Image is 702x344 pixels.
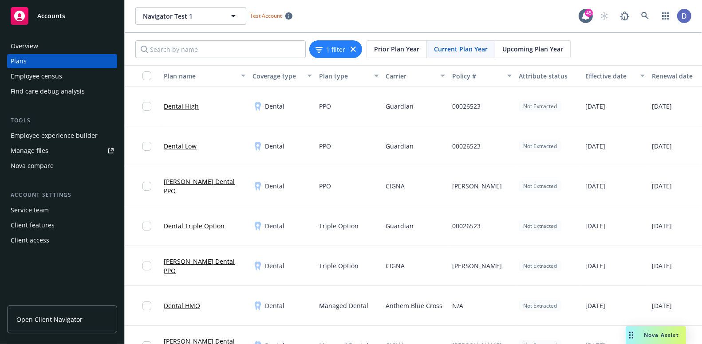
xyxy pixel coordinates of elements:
span: Dental [265,141,284,151]
input: Toggle Row Selected [142,262,151,270]
div: Client features [11,218,55,232]
span: Triple Option [319,261,359,270]
span: [DATE] [585,261,605,270]
a: Plans [7,54,117,68]
span: Dental [265,301,284,310]
span: Managed Dental [319,301,368,310]
a: Dental Triple Option [164,221,225,231]
span: Prior Plan Year [374,44,419,54]
a: Accounts [7,4,117,28]
a: Dental Low [164,141,197,151]
span: 00026523 [452,102,481,111]
button: Policy # [449,65,515,86]
span: Nova Assist [644,331,679,339]
div: Drag to move [626,326,637,344]
span: [DATE] [652,102,672,111]
button: Attribute status [515,65,582,86]
button: Plan name [160,65,249,86]
a: [PERSON_NAME] Dental PPO [164,257,245,275]
span: [PERSON_NAME] [452,181,502,191]
div: Not Extracted [519,260,561,271]
button: Coverage type [249,65,316,86]
span: 00026523 [452,221,481,231]
div: Employee census [11,69,62,83]
span: [DATE] [652,261,672,270]
div: Policy # [452,71,502,81]
span: [DATE] [652,141,672,151]
span: [DATE] [585,102,605,111]
a: Manage files [7,144,117,158]
span: CIGNA [386,181,405,191]
a: Employee experience builder [7,129,117,143]
a: Start snowing [596,7,613,25]
div: Tools [7,116,117,125]
div: Service team [11,203,49,217]
button: Plan type [316,65,382,86]
span: Dental [265,181,284,191]
a: Client features [7,218,117,232]
button: Carrier [382,65,449,86]
img: photo [677,9,691,23]
a: Find care debug analysis [7,84,117,98]
span: Dental [265,261,284,270]
input: Toggle Row Selected [142,301,151,310]
span: PPO [319,181,331,191]
span: 00026523 [452,141,481,151]
a: Search [636,7,654,25]
div: Not Extracted [519,180,561,192]
span: Triple Option [319,221,359,231]
span: Current Plan Year [434,44,488,54]
span: [PERSON_NAME] [452,261,502,270]
span: Guardian [386,141,414,151]
div: Plan name [164,71,236,81]
span: Guardian [386,221,414,231]
span: Dental [265,102,284,111]
div: Find care debug analysis [11,84,85,98]
span: N/A [452,301,463,310]
span: [DATE] [585,301,605,310]
button: Nova Assist [626,326,686,344]
span: [DATE] [652,221,672,231]
span: Upcoming Plan Year [502,44,563,54]
span: PPO [319,102,331,111]
div: Carrier [386,71,435,81]
span: [DATE] [585,141,605,151]
span: CIGNA [386,261,405,270]
div: Overview [11,39,38,53]
a: [PERSON_NAME] Dental PPO [164,177,245,195]
span: [DATE] [585,221,605,231]
a: Overview [7,39,117,53]
span: Accounts [37,12,65,20]
div: Not Extracted [519,141,561,152]
div: Nova compare [11,159,54,173]
input: Toggle Row Selected [142,182,151,191]
span: [DATE] [652,181,672,191]
div: Not Extracted [519,300,561,311]
span: Open Client Navigator [16,315,83,324]
span: 1 filter [326,45,345,54]
div: Employee experience builder [11,129,98,143]
div: Plan type [319,71,369,81]
span: PPO [319,141,331,151]
div: Plans [11,54,27,68]
a: Employee census [7,69,117,83]
span: Test Account [246,11,296,20]
span: Navigator Test 1 [143,12,220,21]
input: Toggle Row Selected [142,142,151,151]
div: Not Extracted [519,101,561,112]
span: [DATE] [652,301,672,310]
input: Toggle Row Selected [142,222,151,231]
div: Coverage type [252,71,302,81]
span: Guardian [386,102,414,111]
a: Nova compare [7,159,117,173]
div: 45 [585,9,593,17]
div: Client access [11,233,49,247]
div: Not Extracted [519,220,561,231]
a: Switch app [657,7,674,25]
a: Client access [7,233,117,247]
input: Select all [142,71,151,80]
div: Renewal date [652,71,702,81]
a: Report a Bug [616,7,634,25]
div: Attribute status [519,71,578,81]
input: Search by name [135,40,306,58]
